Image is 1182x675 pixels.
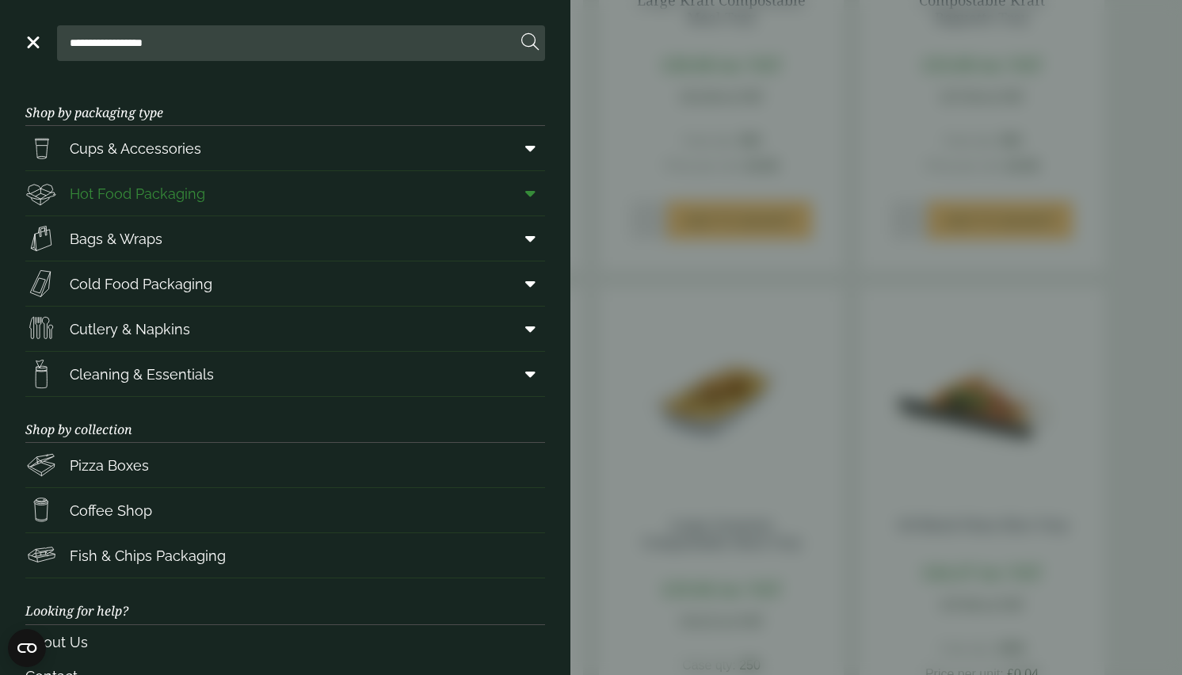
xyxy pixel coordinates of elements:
span: Cleaning & Essentials [70,364,214,385]
a: Fish & Chips Packaging [25,533,545,578]
span: Pizza Boxes [70,455,149,476]
img: open-wipe.svg [25,358,57,390]
a: Pizza Boxes [25,443,545,487]
a: Cutlery & Napkins [25,307,545,351]
h3: Shop by packaging type [25,80,545,126]
span: Fish & Chips Packaging [70,545,226,566]
a: Cups & Accessories [25,126,545,170]
span: Cups & Accessories [70,138,201,159]
a: Bags & Wraps [25,216,545,261]
img: Cutlery.svg [25,313,57,345]
span: Coffee Shop [70,500,152,521]
img: Pizza_boxes.svg [25,449,57,481]
img: FishNchip_box.svg [25,540,57,571]
span: Cold Food Packaging [70,273,212,295]
span: Cutlery & Napkins [70,318,190,340]
button: Open CMP widget [8,629,46,667]
a: Cleaning & Essentials [25,352,545,396]
span: Hot Food Packaging [70,183,205,204]
span: Bags & Wraps [70,228,162,250]
h3: Shop by collection [25,397,545,443]
a: About Us [25,625,545,659]
img: Paper_carriers.svg [25,223,57,254]
a: Hot Food Packaging [25,171,545,215]
img: Sandwich_box.svg [25,268,57,299]
a: Coffee Shop [25,488,545,532]
a: Cold Food Packaging [25,261,545,306]
h3: Looking for help? [25,578,545,624]
img: HotDrink_paperCup.svg [25,494,57,526]
img: PintNhalf_cup.svg [25,132,57,164]
img: Deli_box.svg [25,177,57,209]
